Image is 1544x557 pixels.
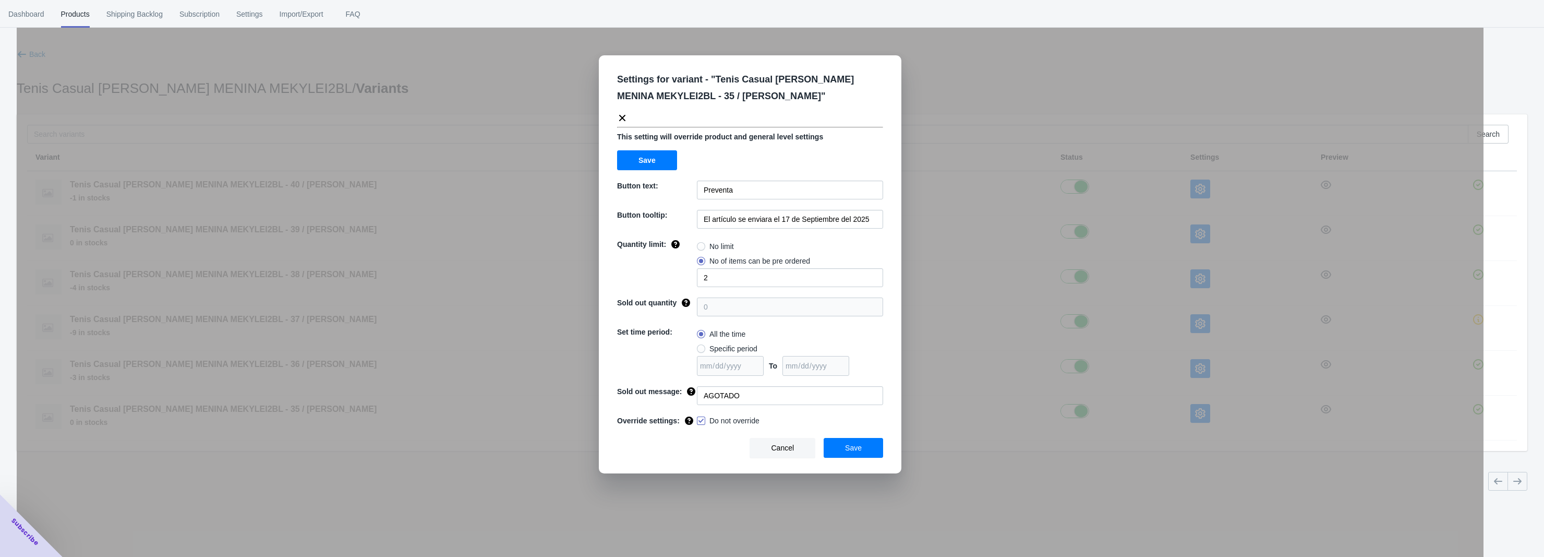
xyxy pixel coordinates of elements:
span: Sold out message: [617,387,682,396]
span: Cancel [771,444,794,452]
button: Cancel [750,438,815,458]
button: Save [824,438,883,458]
span: All the time [709,329,745,339]
button: Back [13,45,50,64]
span: Shipping Backlog [106,1,163,28]
span: Quantity limit: [617,240,666,248]
span: Button tooltip: [617,211,667,219]
span: Search [1477,130,1500,138]
span: Settings [236,1,263,28]
button: Search [1468,125,1509,144]
span: Import/Export [280,1,323,28]
span: This setting will override product and general level settings [617,133,823,141]
span: To [769,362,777,370]
button: Save [617,150,677,170]
button: Next [1507,472,1527,491]
button: Previous [1488,472,1508,491]
span: Save [638,156,656,164]
nav: Pagination [1488,472,1527,491]
span: No limit [709,241,734,252]
span: Subscribe [9,516,41,548]
span: No of items can be pre ordered [709,256,810,266]
span: Do not override [709,416,759,426]
span: FAQ [340,1,366,28]
span: Sold out quantity [617,299,677,307]
span: Products [61,1,90,28]
span: Set time period: [617,328,672,336]
span: Button text: [617,182,658,190]
span: Subscription [179,1,220,28]
span: Save [845,444,862,452]
p: Settings for variant - " Tenis Casual [PERSON_NAME] MENINA MEKYLEI2BL - 35 / [PERSON_NAME] " [617,71,891,104]
span: Dashboard [8,1,44,28]
span: Override settings: [617,417,680,425]
span: Specific period [709,343,757,354]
